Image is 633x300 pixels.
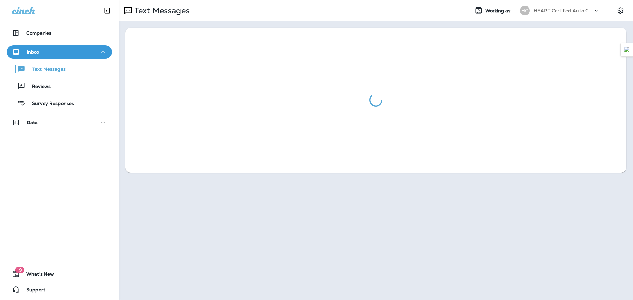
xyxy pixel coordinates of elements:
[7,267,112,281] button: 19What's New
[485,8,513,14] span: Working as:
[20,287,45,295] span: Support
[624,47,630,53] img: Detect Auto
[15,267,24,273] span: 19
[520,6,530,15] div: HC
[20,271,54,279] span: What's New
[7,62,112,76] button: Text Messages
[26,30,51,36] p: Companies
[7,79,112,93] button: Reviews
[7,283,112,296] button: Support
[7,116,112,129] button: Data
[25,101,74,107] p: Survey Responses
[25,84,51,90] p: Reviews
[7,96,112,110] button: Survey Responses
[98,4,116,17] button: Collapse Sidebar
[7,26,112,40] button: Companies
[615,5,626,16] button: Settings
[27,120,38,125] p: Data
[27,49,39,55] p: Inbox
[26,67,66,73] p: Text Messages
[7,45,112,59] button: Inbox
[132,6,190,15] p: Text Messages
[534,8,593,13] p: HEART Certified Auto Care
